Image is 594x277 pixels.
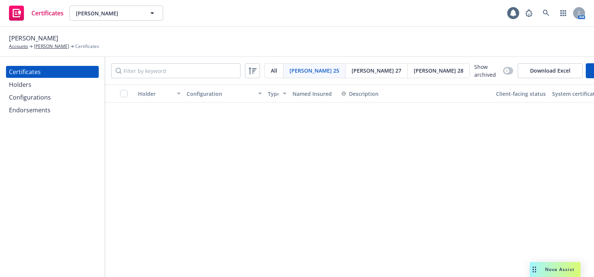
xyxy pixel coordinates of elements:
div: Configuration [187,90,254,98]
button: Description [342,90,379,98]
span: Show archived [474,63,500,79]
div: Holders [9,79,31,91]
input: Filter by keyword [111,63,241,78]
span: [PERSON_NAME] [9,33,58,43]
button: Named Insured [290,85,339,103]
a: Certificates [6,3,67,24]
span: Nova Assist [545,266,575,273]
button: Nova Assist [530,262,581,277]
input: Select all [120,90,128,97]
span: Certificates [31,10,64,16]
button: Client-facing status [493,85,549,103]
div: Named Insured [293,90,336,98]
span: [PERSON_NAME] 25 [290,67,339,74]
div: Holder [138,90,172,98]
div: Type [268,90,278,98]
a: Configurations [6,91,99,103]
button: Download Excel [518,63,583,78]
a: Report a Bug [521,6,536,21]
div: Certificates [9,66,41,78]
div: Endorsements [9,104,50,116]
a: [PERSON_NAME] [34,43,69,50]
a: Certificates [6,66,99,78]
div: Client-facing status [496,90,546,98]
span: [PERSON_NAME] [76,9,141,17]
button: Holder [135,85,184,103]
button: Configuration [184,85,265,103]
span: [PERSON_NAME] 27 [352,67,401,74]
a: Switch app [556,6,571,21]
span: [PERSON_NAME] 28 [414,67,463,74]
span: All [271,67,277,74]
div: Drag to move [530,262,539,277]
a: Search [539,6,554,21]
a: Holders [6,79,99,91]
span: Certificates [75,43,99,50]
a: Accounts [9,43,28,50]
div: Configurations [9,91,51,103]
button: Type [265,85,290,103]
a: Endorsements [6,104,99,116]
button: [PERSON_NAME] [70,6,163,21]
